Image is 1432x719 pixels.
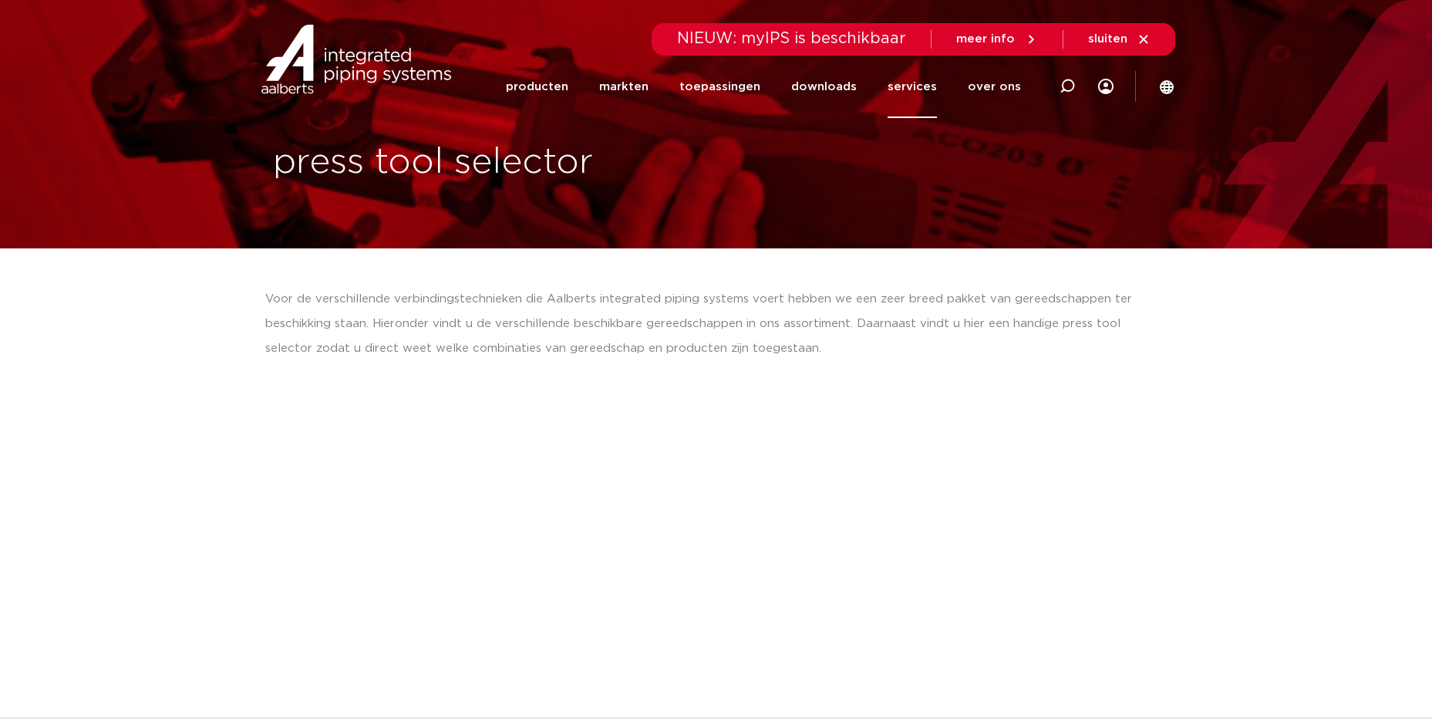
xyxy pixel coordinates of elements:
[273,138,709,187] h1: press tool selector
[968,56,1021,118] a: over ons
[1088,33,1127,45] span: sluiten
[599,56,649,118] a: markten
[956,32,1038,46] a: meer info
[506,56,1021,118] nav: Menu
[1088,32,1151,46] a: sluiten
[956,33,1015,45] span: meer info
[677,31,906,46] span: NIEUW: myIPS is beschikbaar
[791,56,857,118] a: downloads
[1098,56,1114,118] div: my IPS
[265,287,1168,361] div: Voor de verschillende verbindingstechnieken die Aalberts integrated piping systems voert hebben w...
[888,56,937,118] a: services
[679,56,760,118] a: toepassingen
[506,56,568,118] a: producten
